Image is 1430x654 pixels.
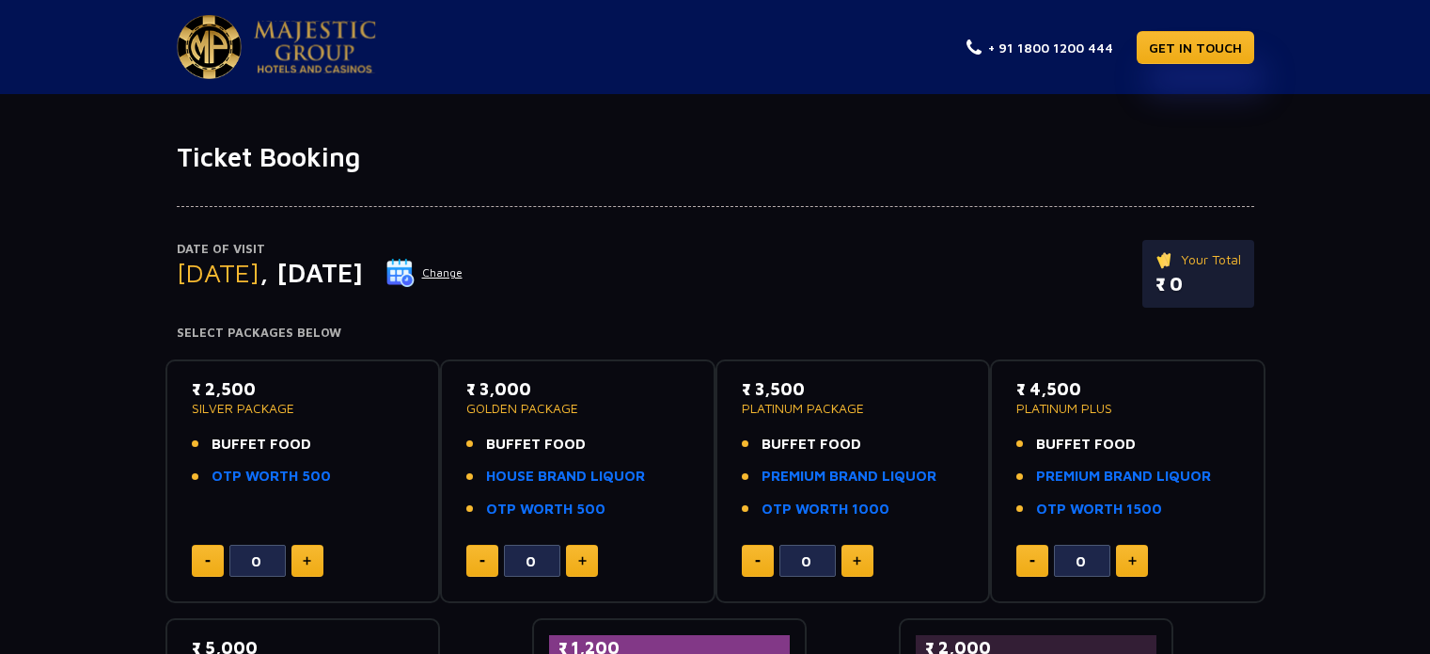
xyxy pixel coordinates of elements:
img: ticket [1155,249,1175,270]
img: minus [205,560,211,563]
a: GET IN TOUCH [1137,31,1254,64]
a: OTP WORTH 1000 [762,499,889,520]
span: BUFFET FOOD [486,434,586,455]
h4: Select Packages Below [177,326,1254,341]
img: plus [853,556,861,566]
p: ₹ 0 [1155,270,1241,298]
span: BUFFET FOOD [1036,434,1136,455]
p: SILVER PACKAGE [192,402,415,415]
p: ₹ 3,000 [466,376,689,402]
p: Date of Visit [177,240,464,259]
a: OTP WORTH 500 [212,466,331,487]
p: PLATINUM PACKAGE [742,402,965,415]
img: minus [1029,560,1035,563]
span: BUFFET FOOD [212,434,311,455]
p: Your Total [1155,249,1241,270]
img: Majestic Pride [254,21,376,73]
img: minus [755,560,761,563]
img: plus [578,556,587,566]
p: ₹ 4,500 [1016,376,1239,402]
span: BUFFET FOOD [762,434,861,455]
p: GOLDEN PACKAGE [466,402,689,415]
img: minus [479,560,485,563]
button: Change [385,258,464,288]
a: PREMIUM BRAND LIQUOR [762,466,936,487]
a: OTP WORTH 500 [486,499,605,520]
p: PLATINUM PLUS [1016,402,1239,415]
h1: Ticket Booking [177,141,1254,173]
span: [DATE] [177,257,259,288]
a: + 91 1800 1200 444 [966,38,1113,57]
a: HOUSE BRAND LIQUOR [486,466,645,487]
img: Majestic Pride [177,15,242,79]
p: ₹ 3,500 [742,376,965,402]
img: plus [1128,556,1137,566]
a: OTP WORTH 1500 [1036,499,1162,520]
img: plus [303,556,311,566]
p: ₹ 2,500 [192,376,415,402]
a: PREMIUM BRAND LIQUOR [1036,466,1211,487]
span: , [DATE] [259,257,363,288]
